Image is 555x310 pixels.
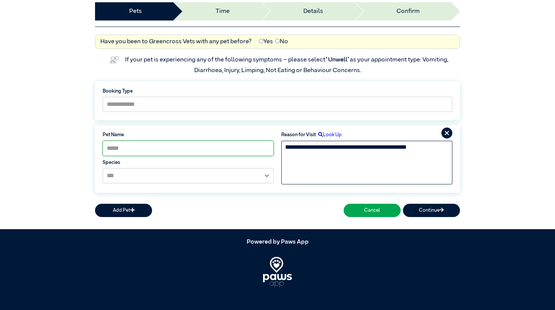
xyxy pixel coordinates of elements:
[95,204,152,217] button: Add Pet
[259,39,263,43] input: Yes
[344,204,401,217] button: Cancel
[103,88,452,95] label: Booking Type
[95,239,460,246] h5: Powered by Paws App
[263,257,292,287] img: PawsApp
[125,57,449,74] label: If your pet is experiencing any of the following symptoms – please select as your appointment typ...
[275,39,280,43] input: No
[281,131,316,138] label: Reason for Visit
[129,7,142,16] a: Pets
[103,131,274,138] label: Pet Name
[100,37,252,46] label: Have you been to Greencross Vets with any pet before?
[103,159,274,166] label: Species
[316,131,342,138] label: Look Up
[275,37,288,46] label: No
[403,204,460,217] button: Continue
[325,57,350,63] span: “Unwell”
[107,54,121,66] img: vet
[259,37,273,46] label: Yes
